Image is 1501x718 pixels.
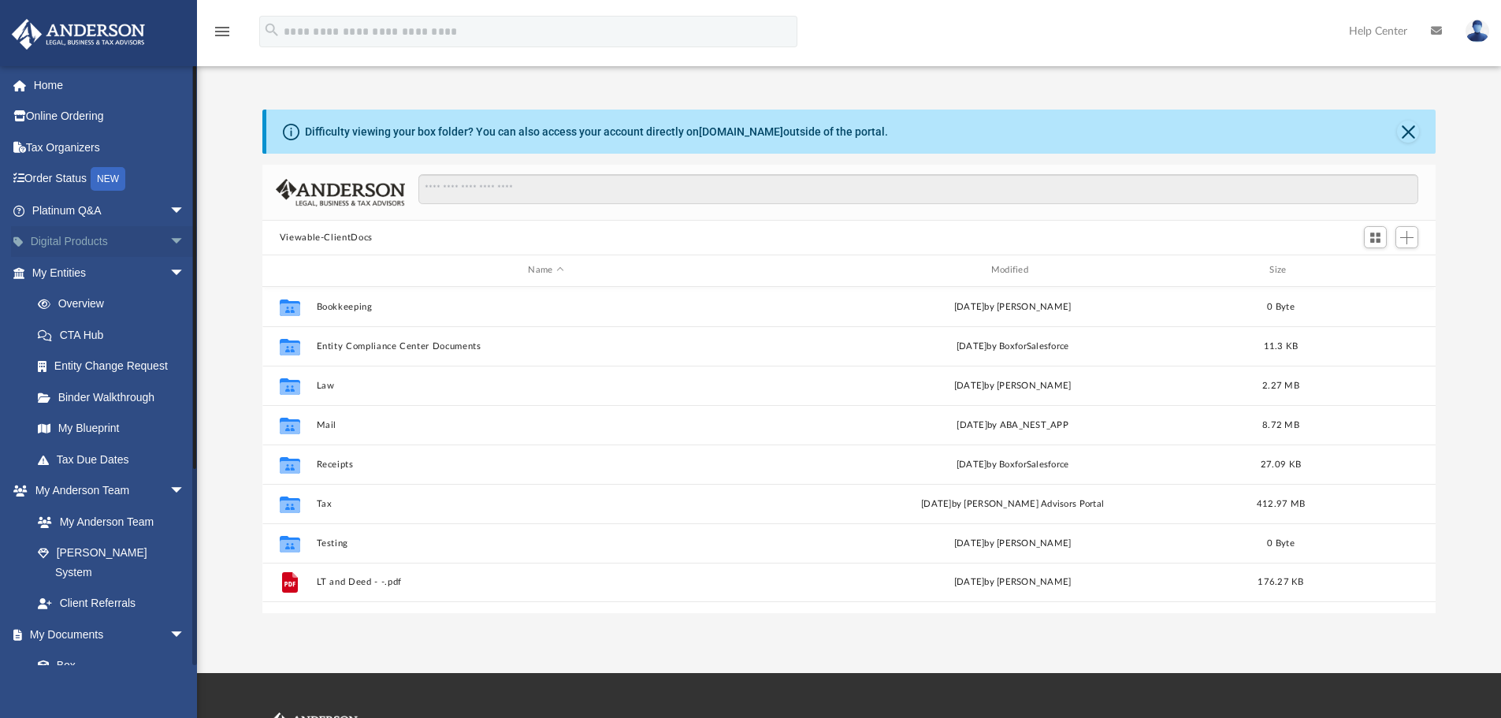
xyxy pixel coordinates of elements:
a: My Documentsarrow_drop_down [11,619,201,650]
span: arrow_drop_down [169,226,201,259]
span: arrow_drop_down [169,257,201,289]
span: arrow_drop_down [169,475,201,508]
a: Box [22,650,193,682]
button: Receipts [316,459,775,470]
span: arrow_drop_down [169,619,201,651]
img: User Pic [1466,20,1489,43]
a: Tax Due Dates [22,444,209,475]
button: Bookkeeping [316,302,775,312]
a: Order StatusNEW [11,163,209,195]
div: [DATE] by ABA_NEST_APP [782,418,1242,432]
button: Viewable-ClientDocs [280,231,373,245]
a: [PERSON_NAME] System [22,538,201,588]
span: arrow_drop_down [169,195,201,227]
i: menu [213,22,232,41]
div: [DATE] by [PERSON_NAME] Advisors Portal [782,497,1242,511]
a: [DOMAIN_NAME] [699,125,783,138]
span: 0 Byte [1267,538,1295,547]
div: Size [1249,263,1312,277]
span: 0 Byte [1267,302,1295,311]
a: Digital Productsarrow_drop_down [11,226,209,258]
a: My Entitiesarrow_drop_down [11,257,209,288]
div: [DATE] by [PERSON_NAME] [782,299,1242,314]
a: Entity Change Request [22,351,209,382]
img: Anderson Advisors Platinum Portal [7,19,150,50]
span: 11.3 KB [1263,341,1298,350]
button: Testing [316,538,775,549]
a: Home [11,69,209,101]
a: Client Referrals [22,588,201,619]
a: Overview [22,288,209,320]
div: Name [315,263,775,277]
span: 2.27 MB [1262,381,1299,389]
a: My Anderson Team [22,506,193,538]
a: Platinum Q&Aarrow_drop_down [11,195,209,226]
button: Mail [316,420,775,430]
a: My Anderson Teamarrow_drop_down [11,475,201,507]
button: Close [1397,121,1419,143]
div: id [269,263,309,277]
div: NEW [91,167,125,191]
div: [DATE] by BoxforSalesforce [782,457,1242,471]
a: menu [213,30,232,41]
span: 27.09 KB [1261,459,1301,468]
i: search [263,21,281,39]
div: [DATE] by [PERSON_NAME] [782,575,1242,590]
button: Entity Compliance Center Documents [316,341,775,352]
a: My Blueprint [22,413,201,445]
div: Modified [782,263,1243,277]
input: Search files and folders [418,174,1418,204]
button: Switch to Grid View [1364,226,1388,248]
div: [DATE] by [PERSON_NAME] [782,536,1242,550]
span: 176.27 KB [1258,578,1303,586]
div: [DATE] by BoxforSalesforce [782,339,1242,353]
span: 412.97 MB [1257,499,1305,508]
div: Difficulty viewing your box folder? You can also access your account directly on outside of the p... [305,124,888,140]
a: Tax Organizers [11,132,209,163]
div: id [1319,263,1429,277]
button: Law [316,381,775,391]
a: CTA Hub [22,319,209,351]
button: Tax [316,499,775,509]
a: Online Ordering [11,101,209,132]
div: grid [262,287,1436,613]
a: Binder Walkthrough [22,381,209,413]
button: LT and Deed - -.pdf [316,577,775,587]
div: [DATE] by [PERSON_NAME] [782,378,1242,392]
button: Add [1395,226,1419,248]
span: 8.72 MB [1262,420,1299,429]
